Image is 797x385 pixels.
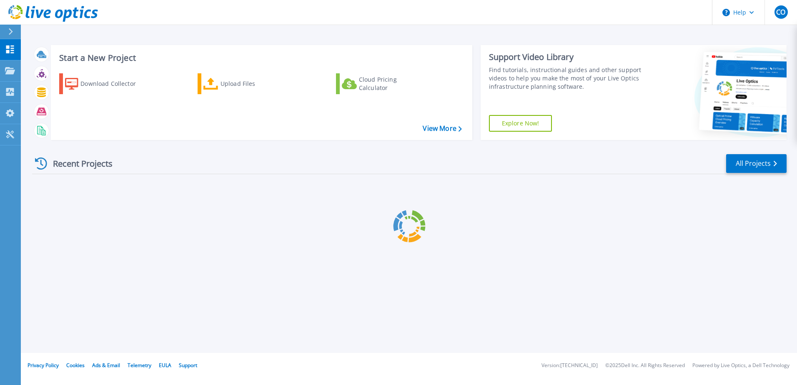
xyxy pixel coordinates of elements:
div: Download Collector [80,75,147,92]
a: View More [423,125,461,132]
a: Ads & Email [92,362,120,369]
div: Support Video Library [489,52,645,62]
span: CO [776,9,785,15]
div: Upload Files [221,75,287,92]
li: Powered by Live Optics, a Dell Technology [692,363,789,368]
a: Cloud Pricing Calculator [336,73,429,94]
div: Cloud Pricing Calculator [359,75,426,92]
a: Explore Now! [489,115,552,132]
a: Privacy Policy [28,362,59,369]
a: All Projects [726,154,787,173]
a: Support [179,362,197,369]
li: © 2025 Dell Inc. All Rights Reserved [605,363,685,368]
div: Find tutorials, instructional guides and other support videos to help you make the most of your L... [489,66,645,91]
a: Cookies [66,362,85,369]
a: Download Collector [59,73,152,94]
h3: Start a New Project [59,53,461,62]
a: Telemetry [128,362,151,369]
a: EULA [159,362,171,369]
div: Recent Projects [32,153,124,174]
a: Upload Files [198,73,291,94]
li: Version: [TECHNICAL_ID] [541,363,598,368]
